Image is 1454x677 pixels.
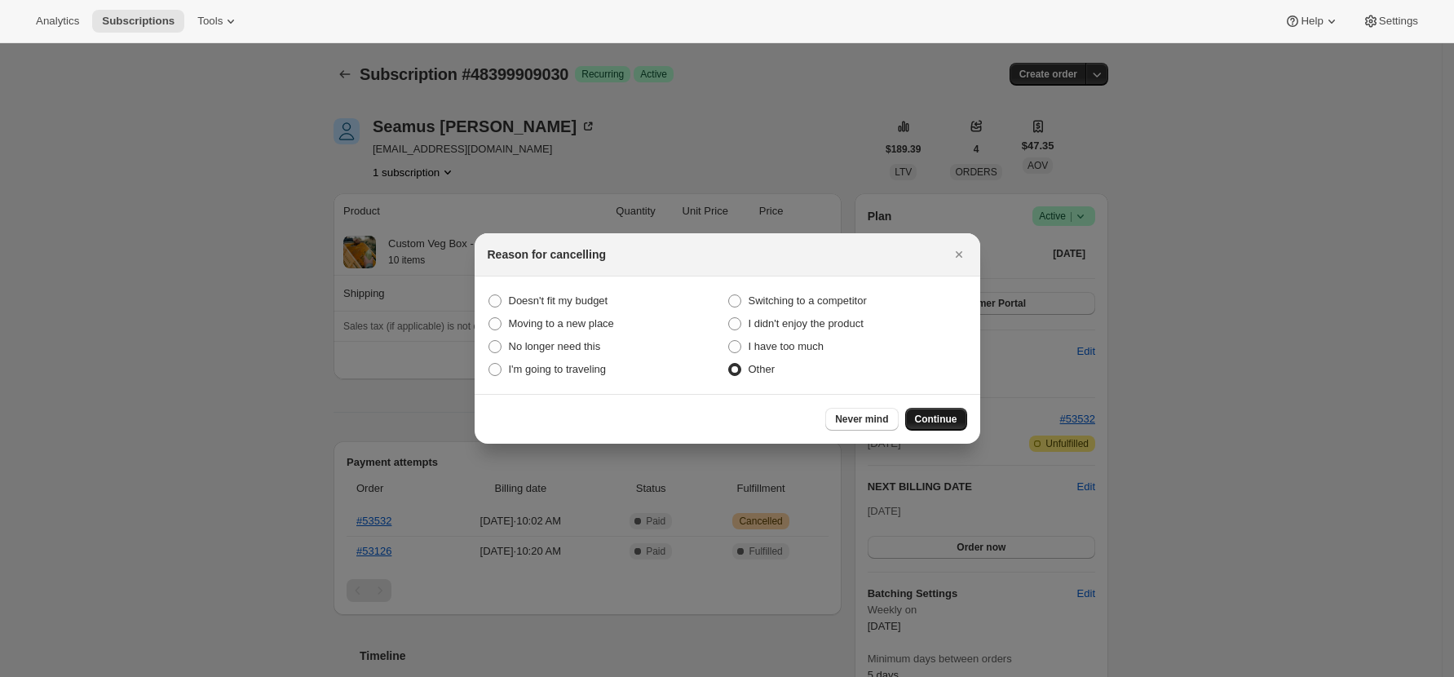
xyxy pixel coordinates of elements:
[509,363,607,375] span: I'm going to traveling
[36,15,79,28] span: Analytics
[749,294,867,307] span: Switching to a competitor
[749,340,824,352] span: I have too much
[1301,15,1323,28] span: Help
[488,246,606,263] h2: Reason for cancelling
[1379,15,1418,28] span: Settings
[915,413,957,426] span: Continue
[825,408,898,431] button: Never mind
[1353,10,1428,33] button: Settings
[905,408,967,431] button: Continue
[509,317,614,330] span: Moving to a new place
[188,10,249,33] button: Tools
[102,15,175,28] span: Subscriptions
[26,10,89,33] button: Analytics
[948,243,970,266] button: Close
[509,294,608,307] span: Doesn't fit my budget
[92,10,184,33] button: Subscriptions
[197,15,223,28] span: Tools
[1275,10,1349,33] button: Help
[835,413,888,426] span: Never mind
[509,340,601,352] span: No longer need this
[749,363,776,375] span: Other
[749,317,864,330] span: I didn't enjoy the product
